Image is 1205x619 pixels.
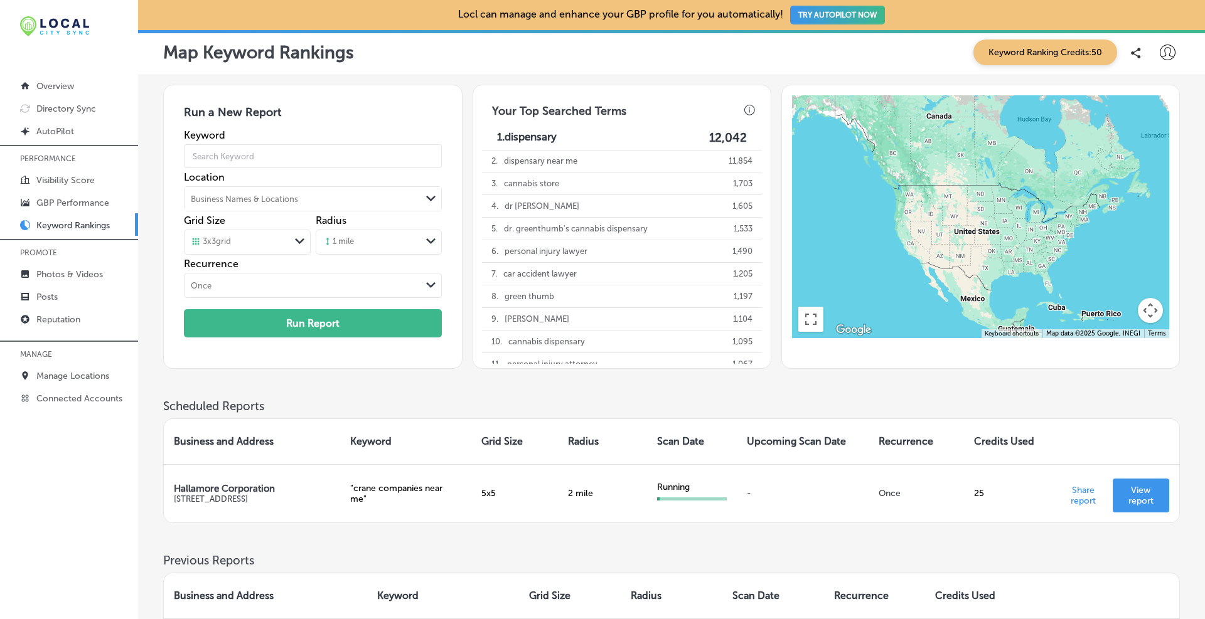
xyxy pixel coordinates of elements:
[174,483,330,494] p: Hallamore Corporation
[36,292,58,302] p: Posts
[925,573,1027,618] th: Credits Used
[163,42,354,63] p: Map Keyword Rankings
[1064,481,1103,506] p: Share report
[505,240,587,262] p: personal injury lawyer
[191,281,212,290] div: Once
[164,419,340,464] th: Business and Address
[824,573,926,618] th: Recurrence
[790,6,885,24] button: TRY AUTOPILOT NOW
[734,218,752,240] p: 1,533
[36,103,96,114] p: Directory Sync
[323,236,354,248] div: 1 mile
[164,573,367,618] th: Business and Address
[722,573,824,618] th: Scan Date
[732,331,752,352] p: 1,095
[733,263,752,285] p: 1,205
[504,150,577,172] p: dispensary near me
[558,464,647,522] td: 2 mile
[1138,298,1163,323] button: Map camera controls
[491,150,498,172] p: 2 .
[491,172,498,194] p: 3 .
[1046,330,1140,337] span: Map data ©2025 Google, INEGI
[36,126,74,137] p: AutoPilot
[163,399,1180,413] h3: Scheduled Reports
[491,240,498,262] p: 6 .
[184,309,441,337] button: Run Report
[505,195,579,217] p: dr [PERSON_NAME]
[519,573,621,618] th: Grid Size
[558,419,647,464] th: Radius
[184,105,441,129] h3: Run a New Report
[1113,479,1169,512] a: View report
[985,329,1039,338] button: Keyboard shortcuts
[833,322,874,338] a: Open this area in Google Maps (opens a new window)
[491,308,498,330] p: 9 .
[657,482,727,492] div: Running
[491,285,498,307] p: 8 .
[491,331,502,352] p: 10 .
[184,258,441,270] label: Recurrence
[833,322,874,338] img: Google
[174,494,330,504] p: [STREET_ADDRESS]
[503,263,577,285] p: car accident lawyer
[504,172,559,194] p: cannabis store
[191,236,231,248] div: 3 x 3 grid
[964,419,1054,464] th: Credits Used
[36,371,109,381] p: Manage Locations
[36,175,95,186] p: Visibility Score
[20,16,89,36] img: 12321ecb-abad-46dd-be7f-2600e8d3409flocal-city-sync-logo-rectangle.png
[36,220,110,231] p: Keyword Rankings
[316,214,346,226] label: Radius
[508,331,585,352] p: cannabis dispensary
[36,314,80,325] p: Reputation
[1148,330,1165,337] a: Terms (opens in new tab)
[737,419,869,464] th: Upcoming Scan Date
[733,308,752,330] p: 1,104
[869,419,963,464] th: Recurrence
[732,353,752,375] p: 1,067
[504,218,648,240] p: dr. greenthumb's cannabis dispensary
[505,308,569,330] p: [PERSON_NAME]
[471,464,558,522] td: 5 x 5
[36,269,103,280] p: Photos & Videos
[491,353,501,375] p: 11 .
[732,240,752,262] p: 1,490
[733,172,752,194] p: 1,703
[471,419,558,464] th: Grid Size
[737,464,869,522] td: -
[507,353,597,375] p: personal injury attorney
[491,195,498,217] p: 4 .
[964,464,1054,522] td: 25
[647,419,737,464] th: Scan Date
[36,393,122,404] p: Connected Accounts
[184,214,225,226] label: Grid Size
[184,171,441,183] label: Location
[491,263,497,285] p: 7 .
[340,419,471,464] th: Keyword
[505,285,554,307] p: green thumb
[732,195,752,217] p: 1,605
[491,218,498,240] p: 5 .
[350,483,461,504] p: " crane companies near me "
[729,150,752,172] p: 11,854
[367,573,520,618] th: Keyword
[36,198,109,208] p: GBP Performance
[184,129,441,141] label: Keyword
[734,285,752,307] p: 1,197
[709,130,747,145] label: 12,042
[1123,485,1159,506] p: View report
[36,81,74,92] p: Overview
[879,488,953,499] p: Once
[497,130,557,145] p: 1. dispensary
[973,40,1117,65] span: Keyword Ranking Credits: 50
[482,94,636,122] h3: Your Top Searched Terms
[163,553,1180,568] h3: Previous Reports
[184,139,441,174] input: Search Keyword
[191,194,298,204] div: Business Names & Locations
[621,573,722,618] th: Radius
[798,307,823,332] button: Toggle fullscreen view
